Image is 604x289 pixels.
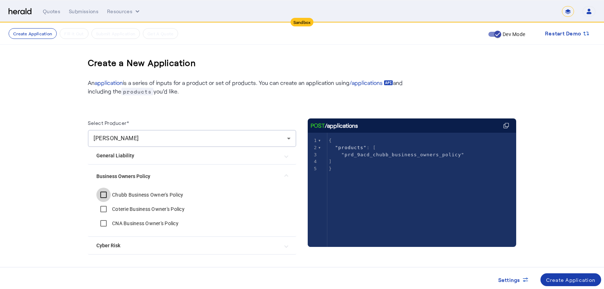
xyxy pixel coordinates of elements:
[291,18,314,26] div: Sandbox
[335,145,367,150] span: "products"
[308,151,318,158] div: 3
[96,173,279,180] mat-panel-title: Business Owners Policy
[88,51,196,74] h3: Create a New Application
[88,237,296,254] mat-expansion-panel-header: Cyber Risk
[308,144,318,151] div: 2
[111,191,183,198] label: Chubb Business Owner's Policy
[143,28,178,39] button: Get A Quote
[308,158,318,165] div: 4
[498,276,520,284] span: Settings
[329,166,332,171] span: }
[540,273,602,286] button: Create Application
[88,120,129,126] label: Select Producer*
[107,8,141,15] button: Resources dropdown menu
[60,28,88,39] button: Fill it Out
[88,165,296,188] mat-expansion-panel-header: Business Owners Policy
[96,242,279,249] mat-panel-title: Cyber Risk
[69,8,99,15] div: Submissions
[121,88,153,95] span: products
[546,276,596,284] div: Create Application
[9,8,31,15] img: Herald Logo
[349,78,393,87] a: /applications
[311,121,358,130] div: /applications
[94,135,139,142] span: [PERSON_NAME]
[545,29,581,38] span: Restart Demo
[329,138,332,143] span: {
[308,118,516,233] herald-code-block: /applications
[88,147,296,164] mat-expansion-panel-header: General Liability
[88,188,296,236] div: Business Owners Policy
[95,79,123,86] a: application
[43,8,60,15] div: Quotes
[329,159,332,164] span: ]
[329,145,376,150] span: : [
[96,152,279,159] mat-panel-title: General Liability
[341,152,464,157] span: "prd_9acd_chubb_business_owners_policy"
[9,28,57,39] button: Create Application
[88,78,409,96] p: An is a series of inputs for a product or set of products. You can create an application using an...
[111,220,178,227] label: CNA Business Owner's Policy
[501,31,525,38] label: Dev Mode
[493,273,535,286] button: Settings
[111,206,185,213] label: Coterie Business Owner's Policy
[308,137,318,144] div: 1
[91,28,140,39] button: Submit Application
[539,27,595,40] button: Restart Demo
[308,165,318,172] div: 5
[311,121,325,130] span: POST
